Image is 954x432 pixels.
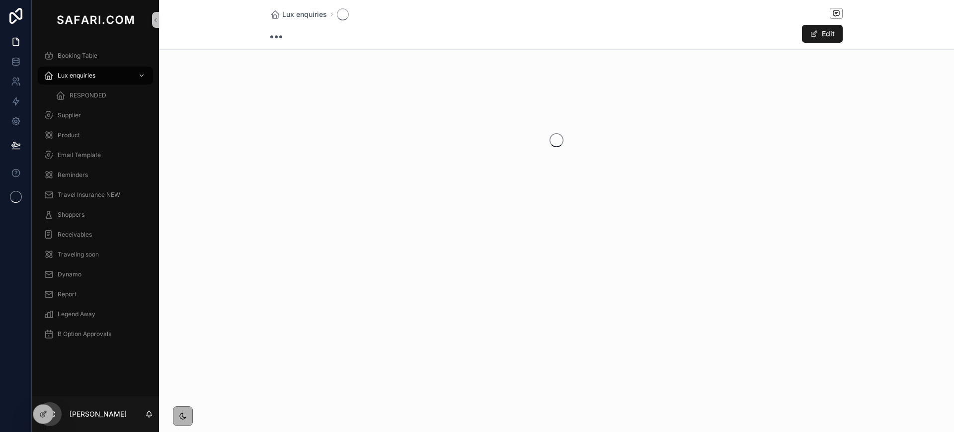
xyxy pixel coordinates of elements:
a: RESPONDED [50,86,153,104]
span: Lux enquiries [282,9,327,19]
span: Report [58,290,77,298]
span: Travel Insurance NEW [58,191,120,199]
span: Product [58,131,80,139]
a: Supplier [38,106,153,124]
button: Edit [802,25,843,43]
a: Lux enquiries [38,67,153,85]
span: Traveling soon [58,251,99,259]
a: B Option Approvals [38,325,153,343]
a: Shoppers [38,206,153,224]
span: Reminders [58,171,88,179]
a: Reminders [38,166,153,184]
p: [PERSON_NAME] [70,409,127,419]
span: Lux enquiries [58,72,95,80]
span: Receivables [58,231,92,239]
span: Email Template [58,151,101,159]
span: Dynamo [58,270,81,278]
span: B Option Approvals [58,330,111,338]
img: App logo [55,12,136,28]
a: Legend Away [38,305,153,323]
span: RESPONDED [70,91,106,99]
a: Email Template [38,146,153,164]
a: Lux enquiries [270,9,327,19]
a: Product [38,126,153,144]
a: Booking Table [38,47,153,65]
span: Shoppers [58,211,84,219]
div: scrollable content [32,40,159,356]
span: Legend Away [58,310,95,318]
a: Report [38,285,153,303]
span: Supplier [58,111,81,119]
span: Booking Table [58,52,97,60]
a: Traveling soon [38,246,153,263]
a: Receivables [38,226,153,244]
a: Dynamo [38,265,153,283]
a: Travel Insurance NEW [38,186,153,204]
